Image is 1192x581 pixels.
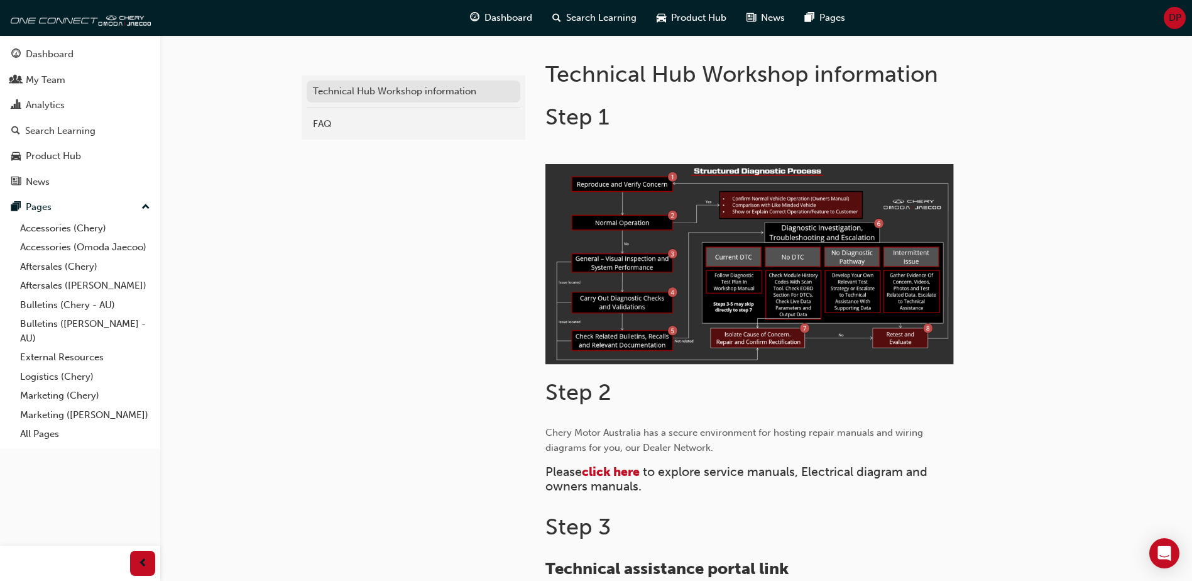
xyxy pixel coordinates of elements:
span: Product Hub [671,11,726,25]
span: up-icon [141,199,150,216]
div: Product Hub [26,149,81,163]
span: Search Learning [566,11,637,25]
span: pages-icon [805,10,814,26]
a: pages-iconPages [795,5,855,31]
span: search-icon [552,10,561,26]
a: Aftersales (Chery) [15,257,155,277]
a: Marketing ([PERSON_NAME]) [15,406,155,425]
a: guage-iconDashboard [460,5,542,31]
a: Marketing (Chery) [15,386,155,406]
span: Chery Motor Australia has a secure environment for hosting repair manuals and wiring diagrams for... [545,427,926,453]
a: All Pages [15,424,155,444]
span: to explore service manuals, Electrical diagram and owners manuals. [545,465,931,494]
div: Technical Hub Workshop information [313,84,514,99]
button: Pages [5,196,155,219]
span: car-icon [657,10,666,26]
span: Step 1 [545,103,610,130]
a: FAQ [307,113,520,135]
a: Accessories (Omoda Jaecoo) [15,238,155,257]
h1: Technical Hub Workshop information [545,60,958,88]
a: My Team [5,69,155,92]
button: DP [1164,7,1186,29]
span: pages-icon [11,202,21,213]
a: Bulletins (Chery - AU) [15,296,155,315]
span: car-icon [11,151,21,162]
img: oneconnect [6,5,151,30]
a: search-iconSearch Learning [542,5,647,31]
span: chart-icon [11,100,21,111]
a: Accessories (Chery) [15,219,155,238]
a: Product Hub [5,145,155,168]
a: car-iconProduct Hub [647,5,736,31]
span: Please [545,465,582,479]
a: click here [582,465,640,479]
a: Analytics [5,94,155,117]
span: Technical assistance portal link [545,559,789,578]
div: Dashboard [26,47,74,62]
button: DashboardMy TeamAnalyticsSearch LearningProduct HubNews [5,40,155,196]
span: guage-icon [470,10,479,26]
a: News [5,170,155,194]
div: News [26,175,50,189]
span: news-icon [746,10,756,26]
div: Pages [26,200,52,214]
a: Bulletins ([PERSON_NAME] - AU) [15,314,155,348]
a: Aftersales ([PERSON_NAME]) [15,276,155,296]
div: FAQ [313,117,514,131]
div: Search Learning [25,124,96,138]
a: Logistics (Chery) [15,367,155,387]
a: Search Learning [5,119,155,143]
span: News [761,11,785,25]
span: news-icon [11,177,21,188]
span: search-icon [11,126,20,137]
a: External Resources [15,348,155,367]
a: news-iconNews [736,5,795,31]
span: Dashboard [484,11,532,25]
div: My Team [26,73,65,87]
span: people-icon [11,75,21,86]
span: Pages [819,11,845,25]
span: guage-icon [11,49,21,60]
a: Dashboard [5,43,155,66]
div: Analytics [26,98,65,113]
div: Open Intercom Messenger [1149,538,1179,568]
span: Step 3 [545,513,611,540]
span: prev-icon [138,556,148,572]
a: Technical Hub Workshop information [307,80,520,102]
span: DP [1169,11,1181,25]
span: Step 2 [545,379,611,406]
